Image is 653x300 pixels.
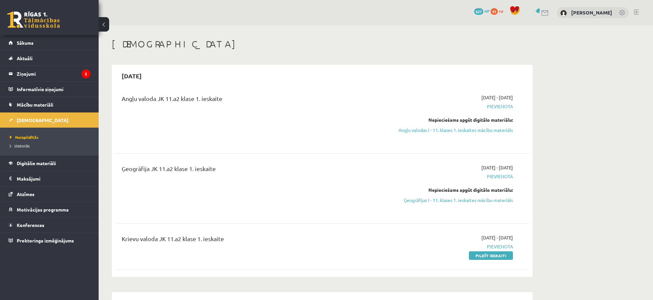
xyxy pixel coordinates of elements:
span: Digitālie materiāli [17,160,56,166]
div: Nepieciešams apgūt digitālo materiālu: [389,187,513,193]
legend: Informatīvie ziņojumi [17,82,90,97]
a: [DEMOGRAPHIC_DATA] [9,113,90,128]
span: Mācību materiāli [17,102,53,108]
a: Rīgas 1. Tālmācības vidusskola [7,12,60,28]
legend: Ziņojumi [17,66,90,81]
h2: [DATE] [115,68,148,84]
span: mP [484,8,490,13]
span: Pievienota [389,243,513,250]
div: Krievu valoda JK 11.a2 klase 1. ieskaite [122,234,379,246]
span: [DATE] - [DATE] [481,94,513,101]
span: 627 [474,8,483,15]
a: Aktuāli [9,51,90,66]
span: Atzīmes [17,191,35,197]
a: Sākums [9,35,90,50]
div: Angļu valoda JK 11.a2 klase 1. ieskaite [122,94,379,106]
div: Ģeogrāfija JK 11.a2 klase 1. ieskaite [122,164,379,176]
span: Proktoringa izmēģinājums [17,238,74,243]
a: 93 xp [491,8,506,13]
a: Konferences [9,217,90,233]
a: Neizpildītās [10,134,92,140]
span: 93 [491,8,498,15]
a: 627 mP [474,8,490,13]
span: Izlabotās [10,143,30,148]
h1: [DEMOGRAPHIC_DATA] [112,38,533,50]
a: Atzīmes [9,187,90,202]
a: Ģeogrāfijas I - 11. klases 1. ieskaites mācību materiāls [389,197,513,204]
legend: Maksājumi [17,171,90,186]
a: Motivācijas programma [9,202,90,217]
a: Maksājumi [9,171,90,186]
span: Aktuāli [17,55,33,61]
span: Neizpildītās [10,135,38,140]
span: Pievienota [389,173,513,180]
span: Sākums [17,40,34,46]
a: Proktoringa izmēģinājums [9,233,90,248]
span: Motivācijas programma [17,207,69,213]
a: Informatīvie ziņojumi [9,82,90,97]
img: Adelina Lačinova [560,10,567,16]
a: Izlabotās [10,143,92,149]
a: Ziņojumi2 [9,66,90,81]
i: 2 [82,69,90,78]
span: [DEMOGRAPHIC_DATA] [17,117,68,123]
span: xp [499,8,503,13]
a: Mācību materiāli [9,97,90,112]
a: Digitālie materiāli [9,156,90,171]
a: Pildīt ieskaiti [469,251,513,260]
span: [DATE] - [DATE] [481,164,513,171]
div: Nepieciešams apgūt digitālo materiālu: [389,116,513,123]
span: Konferences [17,222,44,228]
a: Angļu valodas I - 11. klases 1. ieskaites mācību materiāls [389,127,513,134]
a: [PERSON_NAME] [571,9,612,16]
span: [DATE] - [DATE] [481,234,513,241]
span: Pievienota [389,103,513,110]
